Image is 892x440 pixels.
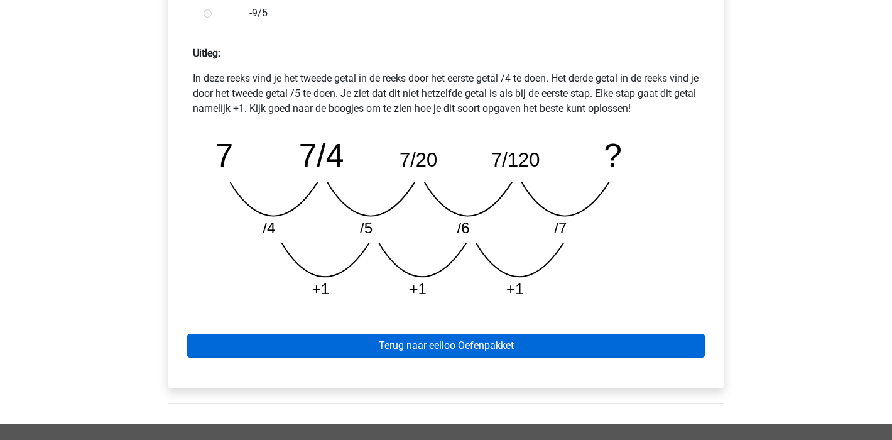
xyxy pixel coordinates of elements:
tspan: +1 [312,280,330,297]
strong: Uitleg: [193,47,220,59]
tspan: /4 [263,219,275,236]
tspan: +1 [410,280,427,297]
label: -9/5 [249,6,684,21]
tspan: /6 [457,219,470,236]
tspan: 7/120 [492,149,540,171]
tspan: ? [604,137,623,173]
a: Terug naar eelloo Oefenpakket [187,334,705,358]
p: In deze reeks vind je het tweede getal in de reeks door het eerste getal /4 te doen. Het derde ge... [193,71,699,116]
tspan: 7/20 [400,149,437,171]
tspan: +1 [507,280,525,297]
tspan: /7 [555,219,567,236]
tspan: 7 [215,137,234,173]
tspan: 7/4 [299,137,344,173]
tspan: /5 [360,219,373,236]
